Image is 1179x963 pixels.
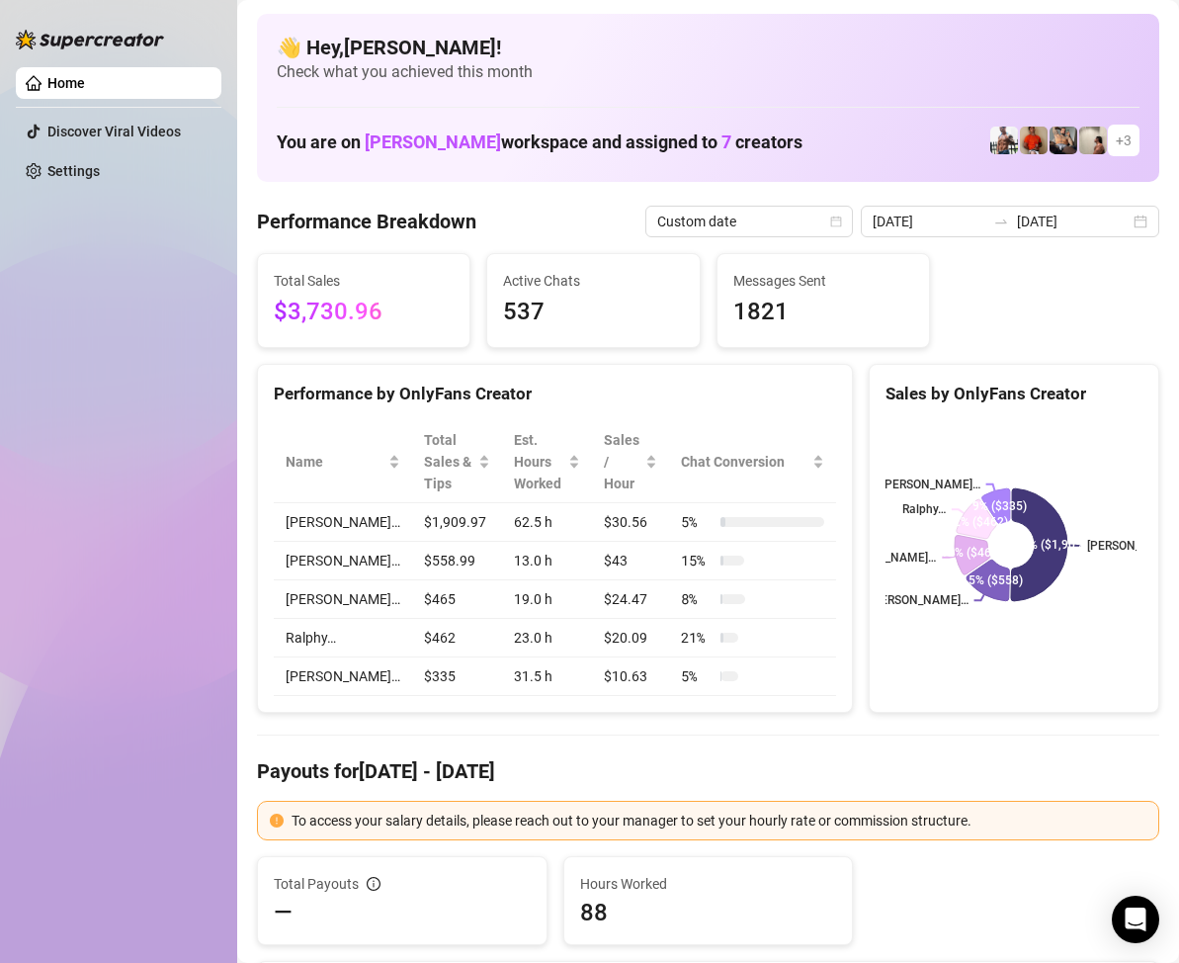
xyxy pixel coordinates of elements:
[870,594,968,608] text: [PERSON_NAME]…
[257,757,1159,785] h4: Payouts for [DATE] - [DATE]
[274,619,412,657] td: Ralphy…
[412,421,502,503] th: Total Sales & Tips
[993,214,1009,229] span: swap-right
[277,131,802,153] h1: You are on workspace and assigned to creators
[412,657,502,696] td: $335
[592,580,669,619] td: $24.47
[47,163,100,179] a: Settings
[274,270,454,292] span: Total Sales
[681,511,713,533] span: 5 %
[681,550,713,571] span: 15 %
[274,542,412,580] td: [PERSON_NAME]…
[592,503,669,542] td: $30.56
[657,207,841,236] span: Custom date
[592,619,669,657] td: $20.09
[580,873,837,895] span: Hours Worked
[503,294,683,331] span: 537
[424,429,474,494] span: Total Sales & Tips
[47,75,85,91] a: Home
[1079,127,1107,154] img: Ralphy
[592,542,669,580] td: $43
[502,619,593,657] td: 23.0 h
[412,580,502,619] td: $465
[681,665,713,687] span: 5 %
[514,429,565,494] div: Est. Hours Worked
[277,34,1139,61] h4: 👋 Hey, [PERSON_NAME] !
[873,211,985,232] input: Start date
[277,61,1139,83] span: Check what you achieved this month
[274,503,412,542] td: [PERSON_NAME]…
[733,294,913,331] span: 1821
[902,503,946,517] text: Ralphy…
[412,542,502,580] td: $558.99
[274,421,412,503] th: Name
[993,214,1009,229] span: to
[885,381,1142,407] div: Sales by OnlyFans Creator
[580,897,837,928] span: 88
[502,580,593,619] td: 19.0 h
[257,208,476,235] h4: Performance Breakdown
[681,588,713,610] span: 8 %
[990,127,1018,154] img: JUSTIN
[1112,896,1159,943] div: Open Intercom Messenger
[592,657,669,696] td: $10.63
[274,873,359,895] span: Total Payouts
[292,810,1146,832] div: To access your salary details, please reach out to your manager to set your hourly rate or commis...
[721,131,731,152] span: 7
[412,503,502,542] td: $1,909.97
[274,897,293,928] span: —
[838,551,937,565] text: [PERSON_NAME]…
[1017,211,1130,232] input: End date
[681,451,808,473] span: Chat Conversion
[274,294,454,331] span: $3,730.96
[592,421,669,503] th: Sales / Hour
[502,657,593,696] td: 31.5 h
[412,619,502,657] td: $462
[274,580,412,619] td: [PERSON_NAME]…
[274,381,836,407] div: Performance by OnlyFans Creator
[669,421,836,503] th: Chat Conversion
[830,216,842,227] span: calendar
[1116,130,1132,151] span: + 3
[16,30,164,49] img: logo-BBDzfeDw.svg
[270,814,284,828] span: exclamation-circle
[1020,127,1048,154] img: Justin
[365,131,501,152] span: [PERSON_NAME]
[604,429,641,494] span: Sales / Hour
[882,478,980,491] text: [PERSON_NAME]…
[1050,127,1077,154] img: George
[502,542,593,580] td: 13.0 h
[274,657,412,696] td: [PERSON_NAME]…
[367,877,380,891] span: info-circle
[502,503,593,542] td: 62.5 h
[733,270,913,292] span: Messages Sent
[286,451,384,473] span: Name
[47,124,181,139] a: Discover Viral Videos
[681,627,713,649] span: 21 %
[503,270,683,292] span: Active Chats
